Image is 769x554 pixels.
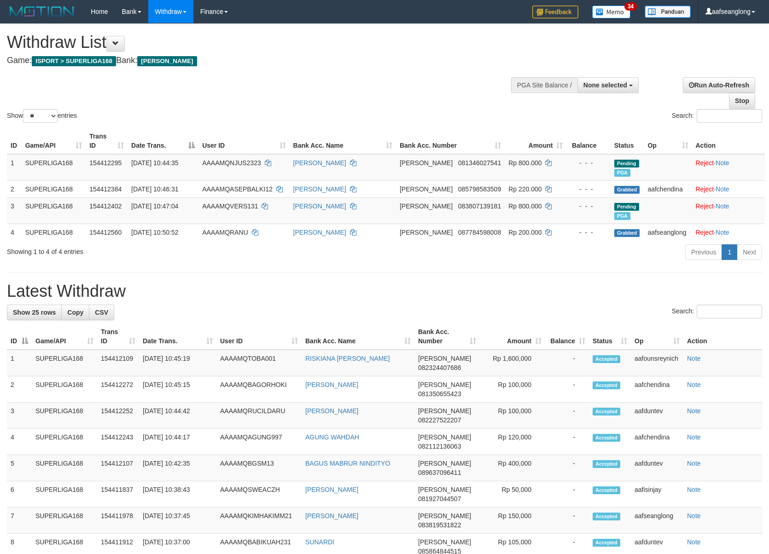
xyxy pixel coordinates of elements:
td: AAAAMQKIMHAKIMM21 [216,508,302,534]
td: SUPERLIGA168 [32,508,97,534]
a: Note [687,381,701,388]
a: [PERSON_NAME] [305,381,358,388]
span: Copy [67,309,83,316]
span: 34 [624,2,637,11]
div: Showing 1 to 4 of 4 entries [7,243,314,256]
span: [PERSON_NAME] [400,185,453,193]
td: SUPERLIGA168 [32,455,97,481]
span: Accepted [593,539,620,547]
span: Accepted [593,434,620,442]
td: - [545,376,589,403]
td: - [545,350,589,376]
td: Rp 100,000 [480,376,545,403]
td: 6 [7,481,32,508]
span: [PERSON_NAME] [400,202,453,210]
td: - [545,455,589,481]
th: Amount: activate to sort column ascending [480,323,545,350]
a: Next [737,244,762,260]
td: 3 [7,197,22,224]
a: Previous [685,244,722,260]
th: Trans ID: activate to sort column ascending [97,323,139,350]
span: [PERSON_NAME] [400,229,453,236]
span: [PERSON_NAME] [418,486,471,493]
td: aafchendina [644,180,692,197]
td: Rp 150,000 [480,508,545,534]
td: aafchendina [631,376,683,403]
th: Game/API: activate to sort column ascending [32,323,97,350]
a: Note [687,433,701,441]
th: Amount: activate to sort column ascending [505,128,566,154]
span: [PERSON_NAME] [418,407,471,415]
div: PGA Site Balance / [511,77,577,93]
a: Note [687,512,701,519]
span: Accepted [593,513,620,520]
a: [PERSON_NAME] [293,159,346,167]
th: Date Trans.: activate to sort column descending [128,128,198,154]
label: Search: [672,305,762,318]
th: User ID: activate to sort column ascending [216,323,302,350]
a: 1 [722,244,737,260]
th: Bank Acc. Number: activate to sort column ascending [414,323,480,350]
span: 154412295 [89,159,122,167]
span: Accepted [593,460,620,468]
td: · [692,180,765,197]
span: Accepted [593,381,620,389]
td: 2 [7,180,22,197]
td: 4 [7,429,32,455]
a: Reject [696,159,714,167]
th: Op: activate to sort column ascending [644,128,692,154]
a: Note [716,159,729,167]
div: - - - [570,202,606,211]
th: Action [692,128,765,154]
a: Note [716,185,729,193]
label: Search: [672,109,762,123]
img: Feedback.jpg [532,6,578,18]
img: panduan.png [645,6,691,18]
td: SUPERLIGA168 [22,224,86,241]
td: 3 [7,403,32,429]
td: SUPERLIGA168 [32,481,97,508]
span: [PERSON_NAME] [418,381,471,388]
a: [PERSON_NAME] [305,407,358,415]
span: Pending [614,160,639,167]
span: 154412560 [89,229,122,236]
a: [PERSON_NAME] [305,486,358,493]
td: SUPERLIGA168 [32,350,97,376]
a: Run Auto-Refresh [683,77,755,93]
a: AGUNG WAHDAH [305,433,359,441]
button: None selected [577,77,639,93]
a: [PERSON_NAME] [293,229,346,236]
td: 154411837 [97,481,139,508]
a: Show 25 rows [7,305,62,320]
td: 7 [7,508,32,534]
a: Copy [61,305,89,320]
a: Note [687,486,701,493]
td: Rp 1,600,000 [480,350,545,376]
td: AAAAMQTOBA001 [216,350,302,376]
span: Copy 081350655423 to clipboard [418,390,461,398]
span: Copy 083807139181 to clipboard [458,202,501,210]
span: AAAAMQRANU [202,229,248,236]
td: Rp 120,000 [480,429,545,455]
a: [PERSON_NAME] [293,185,346,193]
span: Copy 085798583509 to clipboard [458,185,501,193]
td: · [692,154,765,181]
td: [DATE] 10:38:43 [139,481,216,508]
td: [DATE] 10:44:42 [139,403,216,429]
th: Status [611,128,644,154]
td: 154412107 [97,455,139,481]
h1: Withdraw List [7,33,503,52]
span: AAAAMQNJUS2323 [202,159,261,167]
span: None selected [583,81,627,89]
td: [DATE] 10:45:15 [139,376,216,403]
td: aafduntev [631,455,683,481]
span: [DATE] 10:44:35 [131,159,178,167]
td: aafisinjay [631,481,683,508]
th: Bank Acc. Number: activate to sort column ascending [396,128,505,154]
td: 154412109 [97,350,139,376]
span: AAAAMQVERS131 [202,202,258,210]
td: 154412243 [97,429,139,455]
th: Op: activate to sort column ascending [631,323,683,350]
td: 154412272 [97,376,139,403]
td: 2 [7,376,32,403]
